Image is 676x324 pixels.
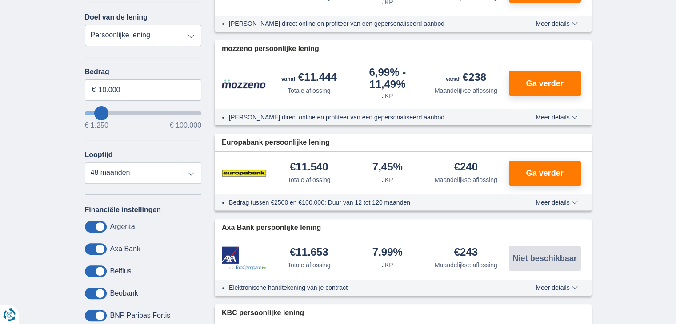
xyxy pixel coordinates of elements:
span: mozzeno persoonlijke lening [222,44,319,54]
label: Bedrag [85,68,202,76]
div: €11.653 [290,247,328,259]
div: €11.444 [281,72,337,84]
div: 7,45% [372,162,403,174]
div: 6,99% [352,67,424,90]
span: Meer details [536,199,577,205]
button: Meer details [529,284,584,291]
span: € 1.250 [85,122,108,129]
button: Meer details [529,114,584,121]
div: €238 [446,72,486,84]
input: wantToBorrow [85,111,202,115]
span: Ga verder [526,169,563,177]
img: product.pl.alt Mozzeno [222,79,266,89]
span: Meer details [536,114,577,120]
div: €11.540 [290,162,328,174]
img: product.pl.alt Europabank [222,162,266,184]
label: Argenta [110,223,135,231]
div: Maandelijkse aflossing [435,261,497,269]
span: Europabank persoonlijke lening [222,138,330,148]
span: KBC persoonlijke lening [222,308,304,318]
div: JKP [382,91,393,100]
span: Niet beschikbaar [512,254,576,262]
div: Maandelijkse aflossing [435,175,497,184]
label: Financiële instellingen [85,206,161,214]
li: Bedrag tussen €2500 en €100.000; Duur van 12 tot 120 maanden [229,198,503,207]
div: JKP [382,261,393,269]
div: €243 [454,247,478,259]
div: Maandelijkse aflossing [435,86,497,95]
li: [PERSON_NAME] direct online en profiteer van een gepersonaliseerd aanbod [229,113,503,122]
div: 7,99% [372,247,403,259]
label: BNP Paribas Fortis [110,312,171,320]
div: Totale aflossing [288,86,331,95]
label: Axa Bank [110,245,140,253]
div: JKP [382,175,393,184]
span: Meer details [536,20,577,27]
span: € 100.000 [170,122,201,129]
label: Beobank [110,289,138,297]
img: product.pl.alt Axa Bank [222,246,266,270]
span: Axa Bank persoonlijke lening [222,223,321,233]
div: Totale aflossing [288,261,331,269]
span: € [92,85,96,95]
li: Elektronische handtekening van je contract [229,283,503,292]
li: [PERSON_NAME] direct online en profiteer van een gepersonaliseerd aanbod [229,19,503,28]
label: Doel van de lening [85,13,148,21]
label: Looptijd [85,151,113,159]
span: Ga verder [526,79,563,87]
div: €240 [454,162,478,174]
button: Meer details [529,20,584,27]
span: Meer details [536,284,577,291]
button: Niet beschikbaar [509,246,581,271]
button: Ga verder [509,161,581,186]
button: Meer details [529,199,584,206]
label: Belfius [110,267,132,275]
button: Ga verder [509,71,581,96]
div: Totale aflossing [288,175,331,184]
